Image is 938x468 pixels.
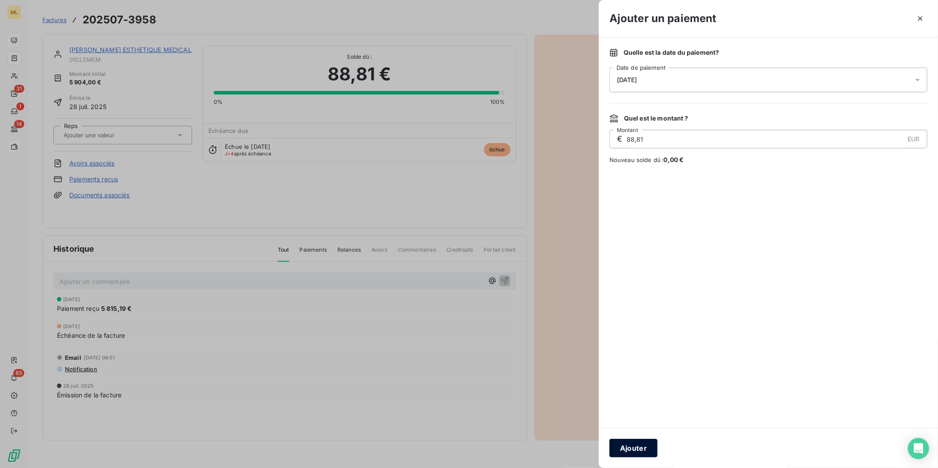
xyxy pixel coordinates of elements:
[609,439,658,457] button: Ajouter
[609,155,927,164] span: Nouveau solde dû :
[617,76,637,83] span: [DATE]
[624,48,719,57] span: Quelle est la date du paiement ?
[624,114,688,123] span: Quel est le montant ?
[609,11,717,26] h3: Ajouter un paiement
[908,438,929,459] div: Open Intercom Messenger
[664,156,684,163] span: 0,00 €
